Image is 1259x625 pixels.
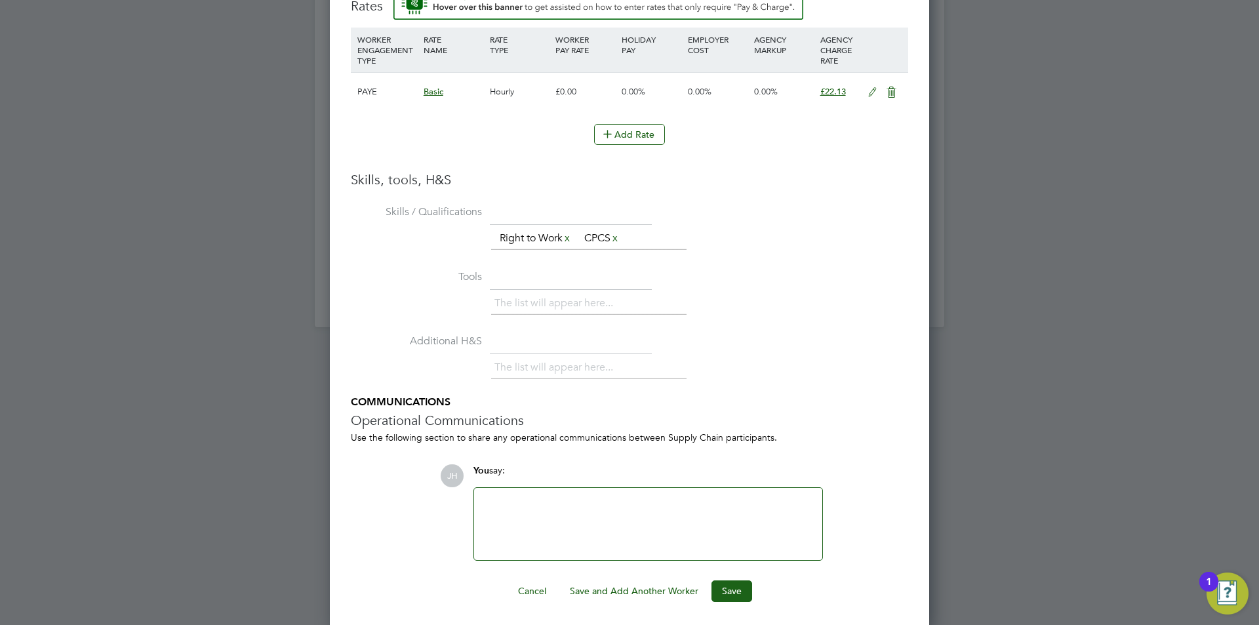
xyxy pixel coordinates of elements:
span: 0.00% [688,86,711,97]
div: Hourly [487,73,553,111]
li: CPCS [579,230,625,247]
div: EMPLOYER COST [685,28,751,62]
div: AGENCY MARKUP [751,28,817,62]
a: x [563,230,572,247]
div: AGENCY CHARGE RATE [817,28,861,72]
h3: Skills, tools, H&S [351,171,908,188]
label: Additional H&S [351,334,482,348]
h3: Operational Communications [351,412,908,429]
div: WORKER PAY RATE [552,28,618,62]
div: HOLIDAY PAY [618,28,685,62]
li: Right to Work [494,230,577,247]
label: Tools [351,270,482,284]
span: You [473,465,489,476]
div: RATE TYPE [487,28,553,62]
label: Skills / Qualifications [351,205,482,219]
span: £22.13 [820,86,846,97]
button: Add Rate [594,124,665,145]
div: 1 [1206,582,1212,599]
a: x [610,230,620,247]
button: Open Resource Center, 1 new notification [1207,573,1249,615]
span: JH [441,464,464,487]
span: Basic [424,86,443,97]
span: 0.00% [754,86,778,97]
button: Save and Add Another Worker [559,580,709,601]
li: The list will appear here... [494,294,618,312]
button: Cancel [508,580,557,601]
button: Save [711,580,752,601]
h5: COMMUNICATIONS [351,395,908,409]
div: £0.00 [552,73,618,111]
div: say: [473,464,823,487]
div: PAYE [354,73,420,111]
li: The list will appear here... [494,359,618,376]
div: WORKER ENGAGEMENT TYPE [354,28,420,72]
span: 0.00% [622,86,645,97]
div: RATE NAME [420,28,487,62]
div: Use the following section to share any operational communications between Supply Chain participants. [351,432,908,443]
